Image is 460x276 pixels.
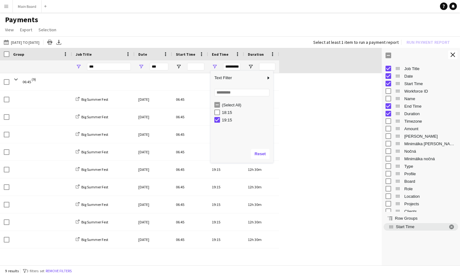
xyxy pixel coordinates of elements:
a: Big Summer Fest [76,220,108,224]
span: 3 filters set [27,268,44,273]
div: 06:45 [172,91,208,108]
span: Row Groups [395,216,417,221]
div: Type Column [382,162,460,170]
div: Clients Column [382,207,460,215]
div: Date Column [382,72,460,80]
a: View [3,26,16,34]
button: Remove filters [44,268,73,274]
div: [DATE] [135,108,172,125]
div: 12h 30m [244,231,279,248]
div: Column List 22 Columns [382,65,460,230]
a: Big Summer Fest [76,132,108,137]
div: 19:15 [208,143,244,161]
span: Date [138,52,147,57]
div: Filter List [211,101,273,124]
app-action-btn: Export XLSX [55,38,63,46]
div: 19:15 [208,108,244,125]
span: Big Summer Fest [81,167,108,172]
span: Timezone [404,119,456,124]
span: Start Time [404,81,456,86]
a: Big Summer Fest [76,115,108,119]
div: 06:45 [172,161,208,178]
input: Search filter values [214,89,269,96]
a: Big Summer Fest [76,202,108,207]
div: [DATE] [135,91,172,108]
div: [DATE] [135,196,172,213]
div: Duration Column [382,110,460,117]
span: Start Time [396,224,446,229]
span: Group [13,52,24,57]
app-action-btn: Print [46,38,54,46]
a: Selection [36,26,59,34]
div: 12h 30m [244,178,279,196]
div: 12h 30m [244,213,279,231]
span: Job Title [76,52,92,57]
button: Main Board [13,0,42,13]
div: 19:15 [222,118,271,122]
span: 06:45 [23,73,31,91]
div: 06:45 [172,213,208,231]
div: 06:45 [172,231,208,248]
span: Duration [248,52,264,57]
div: Timezone Column [382,117,460,125]
span: [PERSON_NAME] [404,134,456,139]
span: Date [404,74,456,79]
span: Minimálka nočná [404,156,456,161]
span: End Time [404,104,456,109]
a: Big Summer Fest [76,97,108,102]
span: Text Filter [211,73,266,83]
div: [DATE] [135,213,172,231]
div: Role Column [382,185,460,192]
div: 19:15 [208,126,244,143]
input: Start Time Filter Input [187,63,204,70]
span: Amount [404,126,456,131]
div: [DATE] [135,231,172,248]
span: (9) [32,73,36,85]
span: Nočná [404,149,456,154]
button: Open Filter Menu [212,64,217,69]
div: 06:45 [172,178,208,196]
span: Board [404,179,456,184]
span: Big Summer Fest [81,237,108,242]
div: Name Column [382,95,460,102]
span: View [5,27,14,33]
div: 12h 30m [244,196,279,213]
span: Job Title [404,66,456,71]
div: 19:15 [208,231,244,248]
div: 19:15 [208,161,244,178]
div: Job Title Column [382,65,460,72]
span: Start Time. Press ENTER to sort. Press DELETE to remove [384,223,458,231]
button: [DATE] to [DATE] [3,38,41,46]
div: 19:15 [208,213,244,231]
a: Big Summer Fest [76,167,108,172]
div: Minimálka nočná Column [382,155,460,162]
span: Type [404,164,456,169]
button: Open Filter Menu [76,64,81,69]
span: Big Summer Fest [81,202,108,207]
div: [DATE] [135,161,172,178]
div: Amount Column [382,125,460,132]
div: [DATE] [135,143,172,161]
span: Workforce ID [404,89,456,94]
a: Big Summer Fest [76,150,108,154]
div: 19:15 [208,196,244,213]
div: 06:45 [172,143,208,161]
div: 06:45 [172,108,208,125]
span: Big Summer Fest [81,150,108,154]
span: Duration [404,111,456,116]
span: Projects [404,202,456,206]
a: Big Summer Fest [76,237,108,242]
div: Location Column [382,192,460,200]
div: (Select All) [222,103,271,107]
div: Denná Column [382,132,460,140]
div: [DATE] [135,126,172,143]
div: [DATE] [135,178,172,196]
div: Workforce ID Column [382,87,460,95]
div: Projects Column [382,200,460,207]
div: Start Time Column [382,80,460,87]
span: Big Summer Fest [81,185,108,189]
span: Name [404,96,456,101]
a: Big Summer Fest [76,185,108,189]
span: Location [404,194,456,199]
span: Clients [404,209,456,214]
